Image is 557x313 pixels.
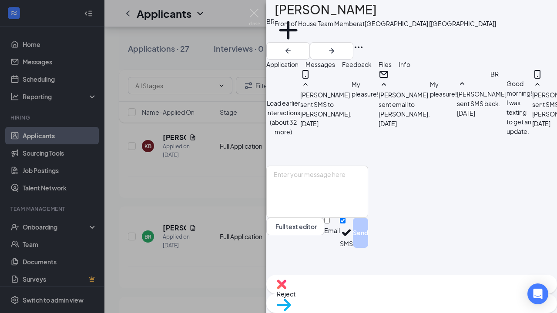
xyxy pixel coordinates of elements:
[379,69,389,80] svg: Email
[300,80,311,90] svg: SmallChevronUp
[275,17,302,53] button: PlusAdd a tag
[275,17,302,44] svg: Plus
[340,218,346,223] input: SMS
[527,283,548,304] div: Open Intercom Messenger
[300,91,352,118] span: [PERSON_NAME] sent SMS to [PERSON_NAME].
[399,60,410,68] span: Info
[379,80,389,90] svg: SmallChevronUp
[430,80,457,98] span: My pleasure!
[342,60,372,68] span: Feedback
[490,69,499,79] div: BR
[457,90,507,107] span: [PERSON_NAME] sent SMS back.
[353,42,364,53] svg: Ellipses
[532,69,543,80] svg: MobileSms
[507,80,532,135] span: Good morning! I was texting to get an update.
[266,218,324,235] button: Full text editorPen
[310,42,353,60] button: ArrowRight
[379,91,430,118] span: [PERSON_NAME] sent email to [PERSON_NAME].
[283,46,293,56] svg: ArrowLeftNew
[266,98,300,137] button: Load earlier interactions (about 32 more)
[266,60,299,68] span: Application
[277,289,547,299] span: Reject
[305,60,335,68] span: Messages
[300,119,319,128] span: [DATE]
[457,79,467,89] svg: SmallChevronUp
[340,239,353,248] div: SMS
[324,218,330,223] input: Email
[532,119,550,128] span: [DATE]
[300,69,311,80] svg: MobileSms
[379,119,397,128] span: [DATE]
[275,19,496,28] div: Front of House Team Member at [GEOGRAPHIC_DATA] [[GEOGRAPHIC_DATA]]
[324,226,340,235] div: Email
[457,108,475,118] span: [DATE]
[353,218,368,248] button: Send
[379,60,392,68] span: Files
[266,17,275,26] div: BR
[532,80,543,90] svg: SmallChevronUp
[340,226,353,239] svg: Checkmark
[326,46,337,56] svg: ArrowRight
[266,42,310,60] button: ArrowLeftNew
[352,80,379,98] span: My pleasure!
